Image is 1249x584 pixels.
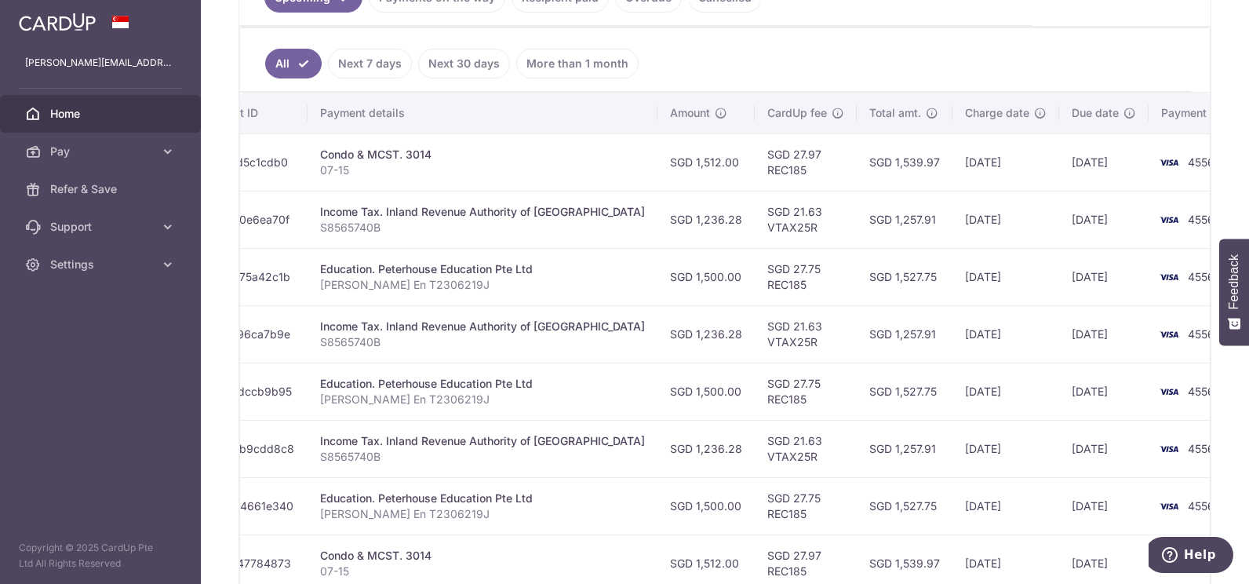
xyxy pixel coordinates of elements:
td: SGD 1,236.28 [657,305,755,363]
td: SGD 1,236.28 [657,420,755,477]
td: SGD 1,257.91 [857,305,952,363]
button: Feedback - Show survey [1219,239,1249,345]
td: [DATE] [952,248,1059,305]
span: Total amt. [869,105,921,121]
td: SGD 27.75 REC185 [755,248,857,305]
p: [PERSON_NAME] En T2306219J [320,392,645,407]
td: SGD 1,512.00 [657,133,755,191]
td: SGD 1,500.00 [657,363,755,420]
td: [DATE] [1059,133,1149,191]
td: [DATE] [952,420,1059,477]
div: Education. Peterhouse Education Pte Ltd [320,261,645,277]
p: 07-15 [320,564,645,579]
td: [DATE] [1059,305,1149,363]
div: Income Tax. Inland Revenue Authority of [GEOGRAPHIC_DATA] [320,319,645,334]
div: Income Tax. Inland Revenue Authority of [GEOGRAPHIC_DATA] [320,433,645,449]
div: Education. Peterhouse Education Pte Ltd [320,376,645,392]
a: Next 7 days [328,49,412,78]
td: [DATE] [952,363,1059,420]
a: More than 1 month [516,49,639,78]
p: 07-15 [320,162,645,178]
p: [PERSON_NAME] En T2306219J [320,506,645,522]
td: SGD 1,527.75 [857,363,952,420]
td: SGD 1,257.91 [857,191,952,248]
td: SGD 1,527.75 [857,248,952,305]
span: Charge date [965,105,1029,121]
p: [PERSON_NAME][EMAIL_ADDRESS][DOMAIN_NAME] [25,55,176,71]
span: Settings [50,257,154,272]
span: 4556 [1188,270,1214,283]
p: [PERSON_NAME] En T2306219J [320,277,645,293]
td: SGD 1,236.28 [657,191,755,248]
td: SGD 1,500.00 [657,477,755,535]
td: SGD 21.63 VTAX25R [755,191,857,248]
td: [DATE] [1059,248,1149,305]
th: Payment details [308,93,657,133]
img: CardUp [19,13,96,31]
span: Feedback [1227,254,1241,309]
a: All [265,49,322,78]
td: SGD 1,500.00 [657,248,755,305]
div: Education. Peterhouse Education Pte Ltd [320,491,645,506]
span: CardUp fee [767,105,827,121]
td: SGD 21.63 VTAX25R [755,420,857,477]
img: Bank Card [1153,153,1185,172]
p: S8565740B [320,334,645,350]
iframe: Opens a widget where you can find more information [1149,537,1233,576]
img: Bank Card [1153,382,1185,401]
td: SGD 27.97 REC185 [755,133,857,191]
td: txn_c79b9cdd8c8 [186,420,308,477]
span: 4556 [1188,213,1214,226]
a: Next 30 days [418,49,510,78]
img: Bank Card [1153,440,1185,458]
span: 4556 [1188,327,1214,341]
td: txn_6f5d5c1cdb0 [186,133,308,191]
td: SGD 21.63 VTAX25R [755,305,857,363]
p: S8565740B [320,449,645,465]
td: SGD 1,539.97 [857,133,952,191]
th: Payment ID [186,93,308,133]
td: txn_6d44661e340 [186,477,308,535]
td: txn_e0c75a42c1b [186,248,308,305]
span: 4556 [1188,385,1214,398]
span: Amount [670,105,710,121]
td: [DATE] [952,477,1059,535]
img: Bank Card [1153,497,1185,516]
span: Pay [50,144,154,159]
span: 4556 [1188,499,1214,513]
td: SGD 27.75 REC185 [755,477,857,535]
td: [DATE] [952,133,1059,191]
span: 4556 [1188,442,1214,455]
td: [DATE] [1059,191,1149,248]
td: [DATE] [952,191,1059,248]
div: Condo & MCST. 3014 [320,548,645,564]
td: [DATE] [1059,477,1149,535]
div: Income Tax. Inland Revenue Authority of [GEOGRAPHIC_DATA] [320,204,645,220]
img: Bank Card [1153,210,1185,229]
td: SGD 27.75 REC185 [755,363,857,420]
td: [DATE] [1059,363,1149,420]
img: Bank Card [1153,268,1185,287]
p: S8565740B [320,220,645,235]
span: Due date [1072,105,1119,121]
td: txn_e12dccb9b95 [186,363,308,420]
td: txn_0eb0e6ea70f [186,191,308,248]
span: Home [50,106,154,122]
td: SGD 1,527.75 [857,477,952,535]
img: Bank Card [1153,325,1185,344]
span: Support [50,219,154,235]
td: [DATE] [952,305,1059,363]
td: SGD 1,257.91 [857,420,952,477]
span: Refer & Save [50,181,154,197]
div: Condo & MCST. 3014 [320,147,645,162]
td: [DATE] [1059,420,1149,477]
span: 4556 [1188,155,1214,169]
td: txn_1db96ca7b9e [186,305,308,363]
